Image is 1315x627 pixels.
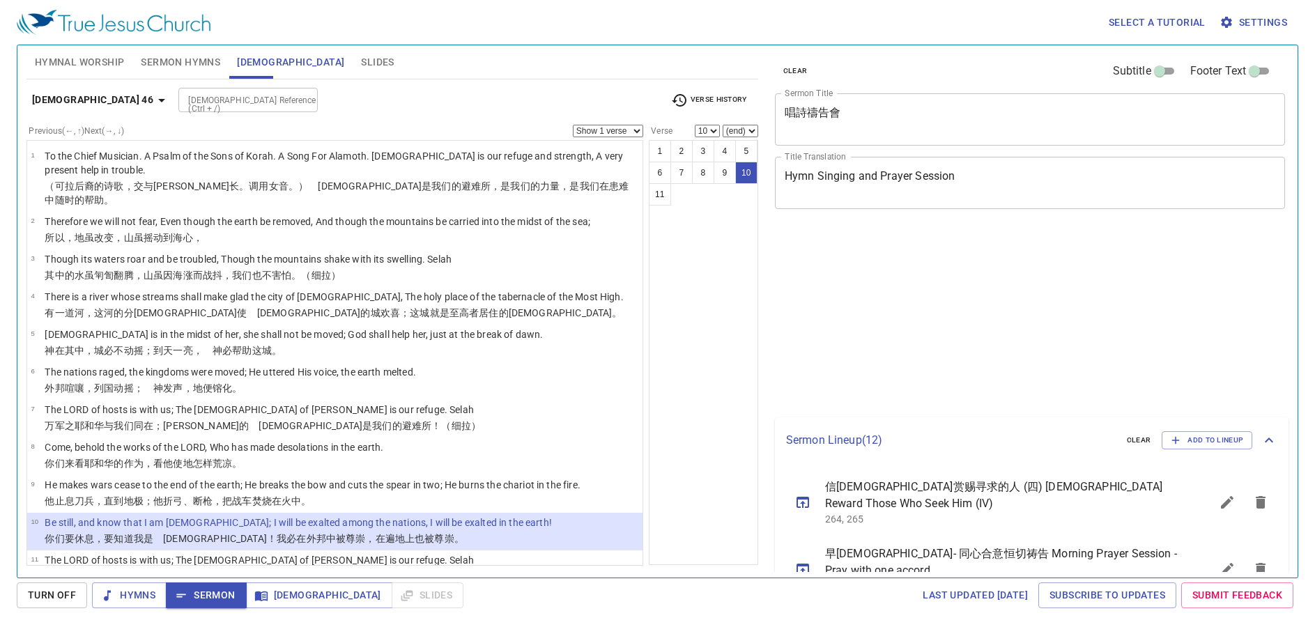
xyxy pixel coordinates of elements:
wh7141: 后裔 [45,180,629,206]
wh2022: 虽因海涨 [153,270,341,281]
wh5329: 。调用女音 [45,180,629,206]
button: Settings [1217,10,1293,36]
wh7130: ，城必不动摇 [84,345,282,356]
button: Sermon [166,582,246,608]
p: Come, behold the works of the LORD, Who has made desolations in the earth. [45,440,383,454]
p: 外邦 [45,381,415,395]
button: Select a tutorial [1103,10,1211,36]
p: Though its waters roar and be troubled, Though the mountains shake with its swelling. Selah [45,252,452,266]
span: 3 [31,254,34,262]
span: Subscribe to Updates [1049,587,1165,604]
wh1993: 翻腾 [114,270,341,281]
span: 8 [31,442,34,450]
p: （可拉 [45,179,638,207]
span: [DEMOGRAPHIC_DATA] [257,587,381,604]
wh3820: ， [193,232,203,243]
wh430: 在其中 [55,345,282,356]
wh430: 必帮助 [222,345,282,356]
p: There is a river whose streams shall make glad the city of [DEMOGRAPHIC_DATA], The holy place of ... [45,290,623,304]
wh4869: ！（细拉 [431,420,481,431]
wh1242: ， 神 [193,345,282,356]
wh2560: ，山 [134,270,341,281]
span: Select a tutorial [1109,14,1206,31]
wh430: ！我必在外邦 [267,533,464,544]
wh4325: 虽匉訇 [84,270,341,281]
wh7097: ；他折 [144,495,312,506]
wh1993: ，列国 [84,382,242,394]
iframe: from-child [769,224,1185,412]
wh776: 虽改变 [84,232,203,243]
span: 10 [31,518,38,525]
p: 其中的水 [45,268,452,282]
wh3045: 我是 [DEMOGRAPHIC_DATA] [134,533,464,544]
wh7493: ，我们也不害怕 [222,270,341,281]
p: [DEMOGRAPHIC_DATA] is in the midst of her, she shall not be moved; God shall help her, just at th... [45,327,543,341]
p: Sermon Lineup ( 12 ) [786,432,1116,449]
span: 6 [31,367,34,375]
wh4131: 到海 [163,232,203,243]
label: Previous (←, ↑) Next (→, ↓) [29,127,124,135]
wh3220: 心 [183,232,203,243]
wh7311: ，在遍地上 [365,533,464,544]
button: [DEMOGRAPHIC_DATA] 46 [26,87,176,113]
wh1471: 中被尊崇 [326,533,464,544]
wh7665: 弓 [173,495,311,506]
p: 你们来 [45,456,383,470]
button: 8 [692,162,714,184]
wh5414: 声 [173,382,242,394]
wh8055: ；这城就是至高者 [400,307,622,318]
span: Slides [361,54,394,71]
label: Verse [649,127,672,135]
wh430: 发 [163,382,242,394]
span: Submit Feedback [1192,587,1282,604]
wh3068: 的作为 [114,458,242,469]
p: The LORD of hosts is with us; The [DEMOGRAPHIC_DATA] of [PERSON_NAME] is our refuge. Selah [45,553,474,567]
span: 4 [31,292,34,300]
wh3290: 的 [DEMOGRAPHIC_DATA] [239,420,481,431]
wh6918: 。 [612,307,622,318]
p: Therefore we will not fear, Even though the earth be removed, And though the mountains be carried... [45,215,590,229]
wh8313: 在火 [272,495,312,506]
textarea: 唱詩禱告會 [785,106,1276,132]
wh2022: 虽摇动 [134,232,203,243]
wh2372: 耶和华 [84,458,242,469]
wh5104: ，这河 [84,307,622,318]
wh7112: 战车 [232,495,311,506]
span: 2 [31,217,34,224]
wh7760: 地 [183,458,243,469]
button: Add to Lineup [1162,431,1252,449]
span: clear [783,65,808,77]
wh6635: 之耶和华 [65,420,481,431]
p: 万军 [45,419,481,433]
span: 1 [31,151,34,159]
wh5542: ） [331,270,341,281]
wh: 枪 [203,495,312,506]
wh3212: 看 [75,458,243,469]
wh5542: ） [471,420,481,431]
span: 9 [31,480,34,488]
wh2595: ，把 [213,495,312,506]
wh776: 怎样荒凉 [193,458,243,469]
wh4467: 动摇 [114,382,242,394]
span: Subtitle [1113,63,1151,79]
wh7311: 。 [454,533,464,544]
p: 所以，地 [45,231,590,245]
a: Last updated [DATE] [917,582,1033,608]
wh5699: 焚烧 [252,495,312,506]
wh430: 是我们的避难所 [362,420,481,431]
wh5833: 。 [104,194,114,206]
button: 1 [649,140,671,162]
wh4421: ，直到地 [94,495,311,506]
wh1346: 而战抖 [193,270,341,281]
span: 11 [31,555,38,563]
button: [DEMOGRAPHIC_DATA] [246,582,392,608]
input: Type Bible Reference [183,92,291,108]
button: 2 [670,140,693,162]
wh7503: ，要知道 [94,533,464,544]
wh4672: 帮助 [84,194,114,206]
span: 5 [31,330,34,337]
wh6869: 中随时的 [45,194,114,206]
wh5945: 居住 [479,307,622,318]
p: 他止息 [45,494,580,508]
wh7673: 刀兵 [75,495,312,506]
